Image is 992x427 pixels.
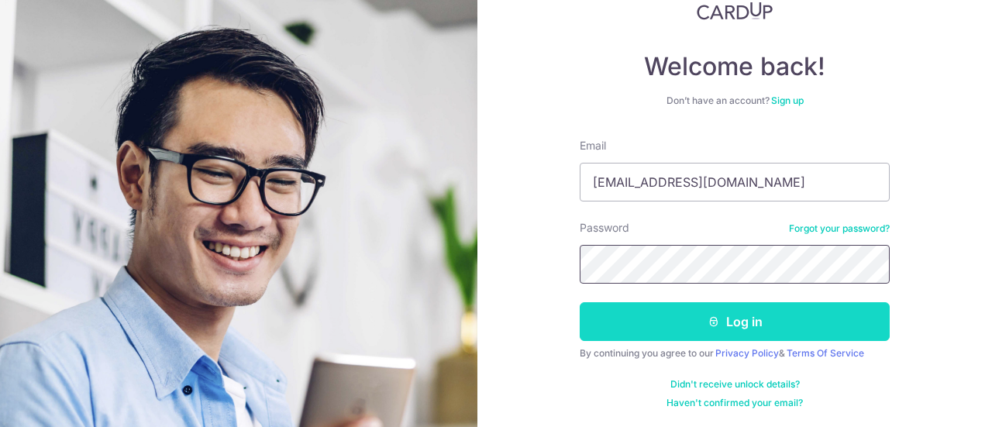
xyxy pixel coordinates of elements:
div: By continuing you agree to our & [580,347,890,360]
a: Haven't confirmed your email? [666,397,803,409]
label: Password [580,220,629,236]
input: Enter your Email [580,163,890,201]
a: Forgot your password? [789,222,890,235]
img: CardUp Logo [697,2,773,20]
a: Sign up [771,95,804,106]
a: Didn't receive unlock details? [670,378,800,391]
h4: Welcome back! [580,51,890,82]
a: Privacy Policy [715,347,779,359]
a: Terms Of Service [787,347,864,359]
div: Don’t have an account? [580,95,890,107]
label: Email [580,138,606,153]
button: Log in [580,302,890,341]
